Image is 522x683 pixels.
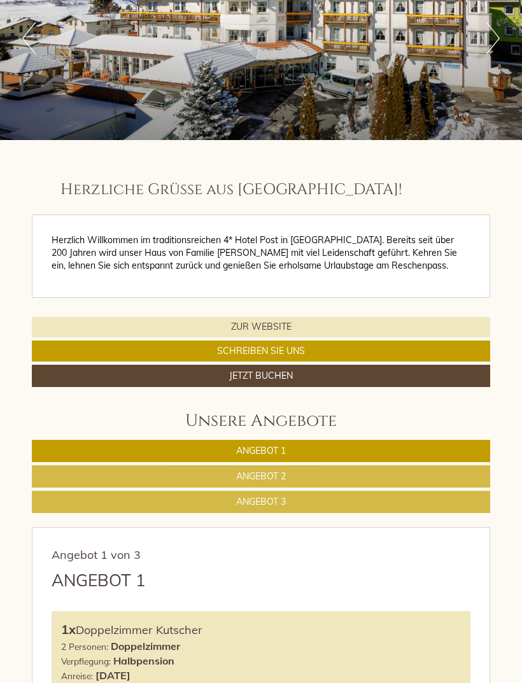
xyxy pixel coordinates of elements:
span: Angebot 1 [236,445,286,456]
div: Angebot 1 [52,568,146,592]
b: Halbpension [113,654,174,667]
b: 1x [61,621,76,637]
a: Zur Website [32,317,490,337]
small: Verpflegung: [61,656,111,666]
b: Doppelzimmer [111,640,180,652]
h1: Herzliche Grüße aus [GEOGRAPHIC_DATA]! [60,181,402,198]
b: [DATE] [95,669,130,682]
span: Angebot 3 [236,496,286,507]
a: Jetzt buchen [32,365,490,387]
a: Schreiben Sie uns [32,341,490,362]
span: Angebot 2 [236,470,286,482]
div: Doppelzimmer Kutscher [61,621,461,639]
p: Herzlich Willkommen im traditionsreichen 4* Hotel Post in [GEOGRAPHIC_DATA]. Bereits seit über 20... [52,234,470,272]
button: Next [486,22,500,54]
small: 2 Personen: [61,641,108,652]
div: Unsere Angebote [32,409,490,433]
small: Anreise: [61,670,93,681]
span: Angebot 1 von 3 [52,547,141,562]
button: Previous [22,22,36,54]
